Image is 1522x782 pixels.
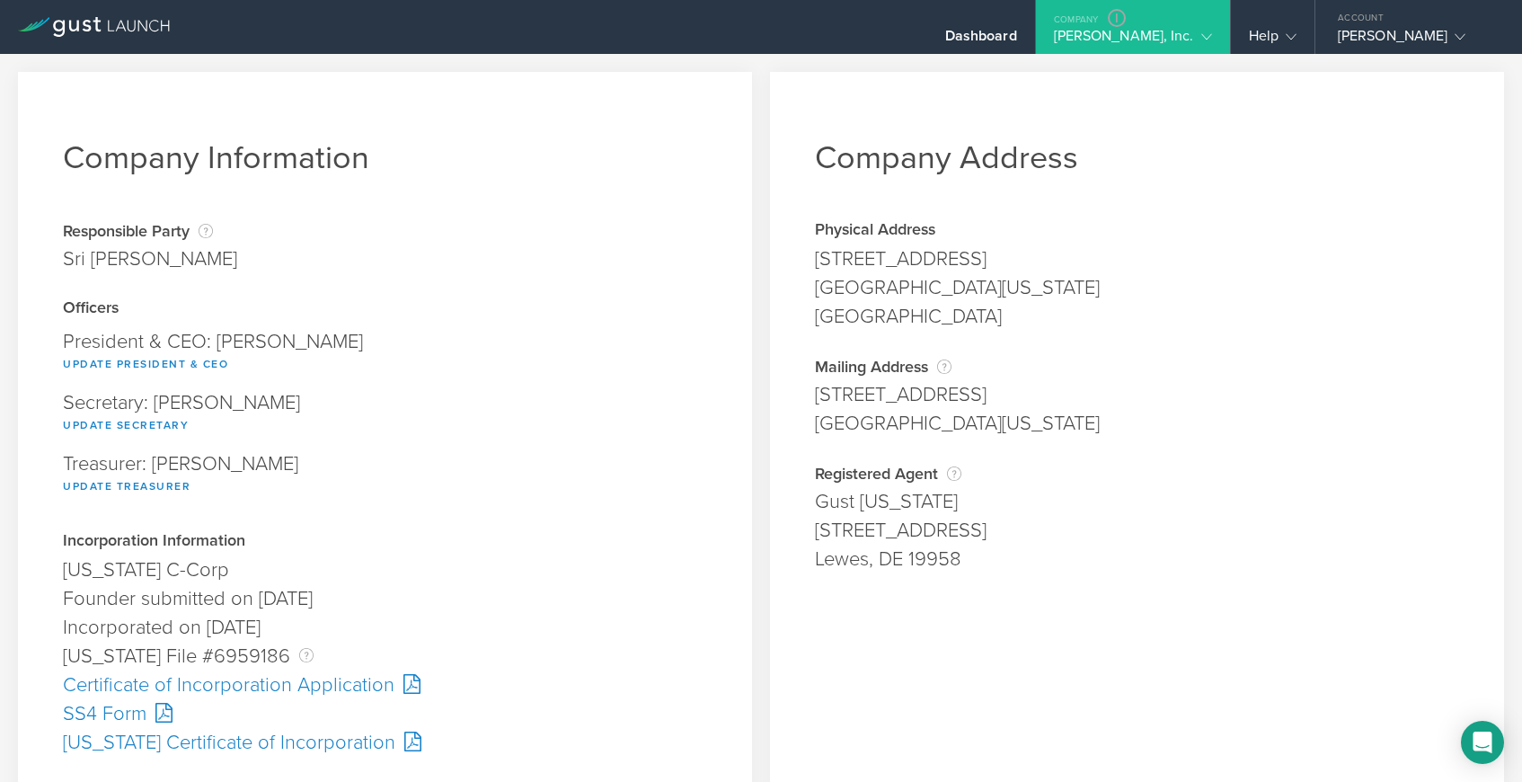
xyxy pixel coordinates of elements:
[63,533,707,551] div: Incorporation Information
[1249,27,1296,54] div: Help
[63,300,707,318] div: Officers
[815,222,1459,240] div: Physical Address
[1461,721,1504,764] div: Open Intercom Messenger
[63,244,237,273] div: Sri [PERSON_NAME]
[63,384,707,445] div: Secretary: [PERSON_NAME]
[63,323,707,384] div: President & CEO: [PERSON_NAME]
[63,699,707,728] div: SS4 Form
[63,222,237,240] div: Responsible Party
[63,475,190,497] button: Update Treasurer
[815,409,1459,438] div: [GEOGRAPHIC_DATA][US_STATE]
[815,302,1459,331] div: [GEOGRAPHIC_DATA]
[63,353,228,375] button: Update President & CEO
[1338,27,1491,54] div: [PERSON_NAME]
[815,273,1459,302] div: [GEOGRAPHIC_DATA][US_STATE]
[63,613,707,642] div: Incorporated on [DATE]
[63,445,707,506] div: Treasurer: [PERSON_NAME]
[815,487,1459,516] div: Gust [US_STATE]
[815,244,1459,273] div: [STREET_ADDRESS]
[63,584,707,613] div: Founder submitted on [DATE]
[63,728,707,757] div: [US_STATE] Certificate of Incorporation
[63,642,707,671] div: [US_STATE] File #6959186
[815,358,1459,376] div: Mailing Address
[815,545,1459,573] div: Lewes, DE 19958
[63,414,189,436] button: Update Secretary
[945,27,1017,54] div: Dashboard
[815,138,1459,177] h1: Company Address
[1054,27,1212,54] div: [PERSON_NAME], Inc.
[815,465,1459,483] div: Registered Agent
[63,138,707,177] h1: Company Information
[815,516,1459,545] div: [STREET_ADDRESS]
[815,380,1459,409] div: [STREET_ADDRESS]
[63,671,707,699] div: Certificate of Incorporation Application
[63,555,707,584] div: [US_STATE] C-Corp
